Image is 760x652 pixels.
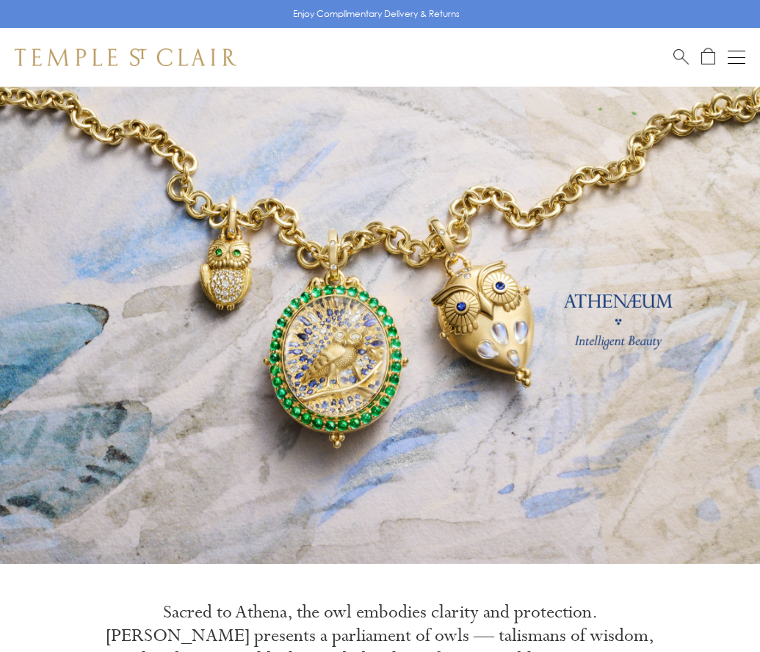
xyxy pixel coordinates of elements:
a: Open Shopping Bag [701,48,715,66]
p: Enjoy Complimentary Delivery & Returns [293,7,460,21]
button: Open navigation [728,48,745,66]
img: Temple St. Clair [15,48,236,66]
a: Search [673,48,689,66]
